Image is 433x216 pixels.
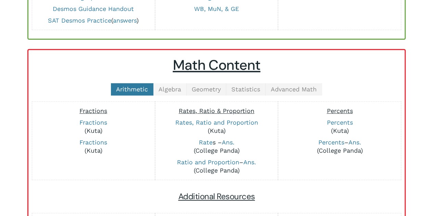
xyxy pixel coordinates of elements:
a: Geometry [187,83,226,96]
span: Geometry [192,86,221,93]
p: s – (College Panda) [159,138,275,155]
p: – (College Panda) [282,138,397,155]
a: answers [113,17,137,24]
a: Percents [327,119,353,126]
a: Advanced Math [266,83,322,96]
span: Arithmetic [116,86,148,93]
p: (Kuta) [282,118,397,135]
a: Ratio and Proportion [177,158,239,166]
a: Statistics [226,83,266,96]
a: Percents [318,139,344,146]
a: Ans. [222,139,234,146]
a: SAT Desmos Practice [48,17,111,24]
a: Ans. [243,158,256,166]
p: (Kuta) [36,138,151,155]
span: Percents [327,107,353,114]
p: (Kuta) [159,118,275,135]
u: Math Content [173,56,260,74]
a: Algebra [153,83,187,96]
p: – (College Panda) [159,158,275,175]
span: Additional Resources [178,191,255,202]
a: Fractions [79,139,107,146]
span: Advanced Math [271,86,317,93]
span: Fractions [79,107,107,114]
span: Statistics [231,86,260,93]
a: Ans. [348,139,361,146]
a: Desmos Guidance Handout [53,5,134,12]
a: WB, MuN, & GE [194,5,239,12]
p: (Kuta) [36,118,151,135]
a: Rates, Ratio and Proportion [175,119,258,126]
span: Algebra [158,86,181,93]
span: Rates, Ratio & Proportion [179,107,254,114]
a: Fractions [79,119,107,126]
a: Arithmetic [111,83,153,96]
a: Rate [199,139,213,146]
p: ( ) [36,16,151,25]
